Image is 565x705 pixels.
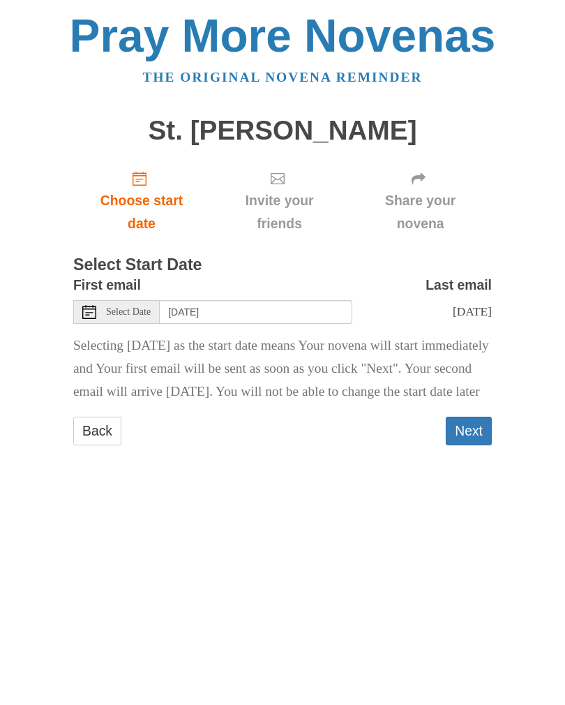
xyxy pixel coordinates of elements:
div: Click "Next" to confirm your start date first. [349,159,492,242]
div: Click "Next" to confirm your start date first. [210,159,349,242]
span: Choose start date [87,189,196,235]
a: Pray More Novenas [70,10,496,61]
h1: St. [PERSON_NAME] [73,116,492,146]
a: Choose start date [73,159,210,242]
label: First email [73,274,141,297]
span: Select Date [106,307,151,317]
span: Share your novena [363,189,478,235]
button: Next [446,417,492,445]
p: Selecting [DATE] as the start date means Your novena will start immediately and Your first email ... [73,334,492,403]
a: The original novena reminder [143,70,423,84]
span: [DATE] [453,304,492,318]
span: Invite your friends [224,189,335,235]
label: Last email [425,274,492,297]
h3: Select Start Date [73,256,492,274]
input: Use the arrow keys to pick a date [160,300,352,324]
a: Back [73,417,121,445]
